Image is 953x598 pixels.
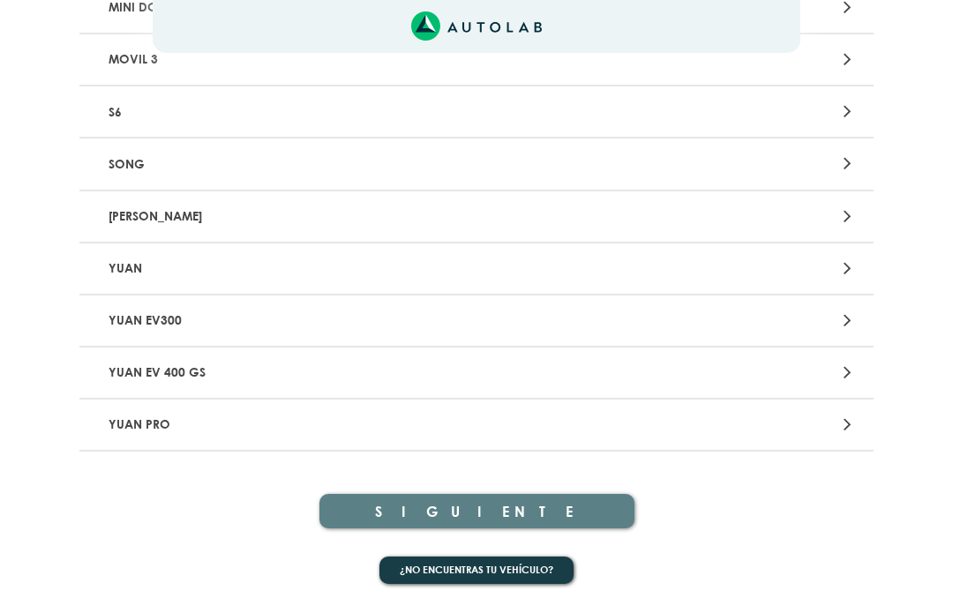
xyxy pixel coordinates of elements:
[101,95,593,128] p: S6
[101,252,593,285] p: YUAN
[411,17,543,34] a: Link al sitio de autolab
[101,200,593,233] p: [PERSON_NAME]
[101,304,593,337] p: YUAN EV300
[101,408,593,441] p: YUAN PRO
[379,557,574,584] button: ¿No encuentras tu vehículo?
[319,494,634,528] button: SIGUIENTE
[101,147,593,180] p: SONG
[101,43,593,76] p: MOVIL 3
[101,356,593,389] p: YUAN EV 400 GS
